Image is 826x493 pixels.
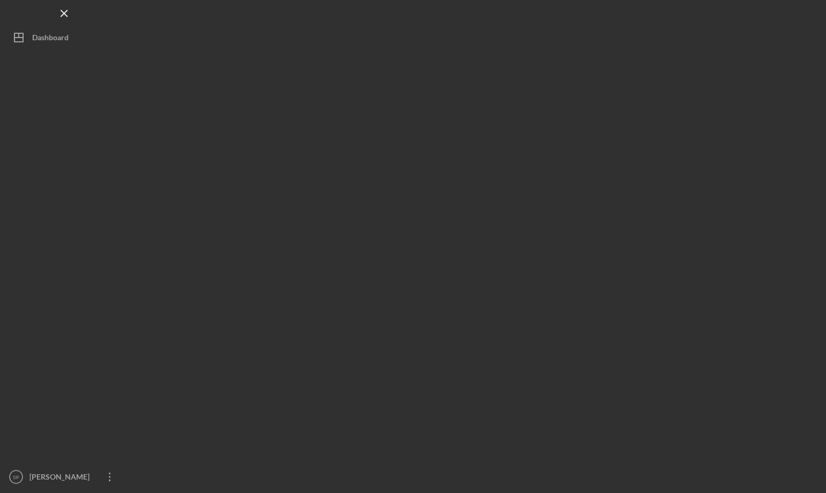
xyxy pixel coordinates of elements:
[5,27,123,48] button: Dashboard
[5,466,123,488] button: SF[PERSON_NAME]
[32,27,69,51] div: Dashboard
[27,466,96,490] div: [PERSON_NAME]
[13,474,19,480] text: SF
